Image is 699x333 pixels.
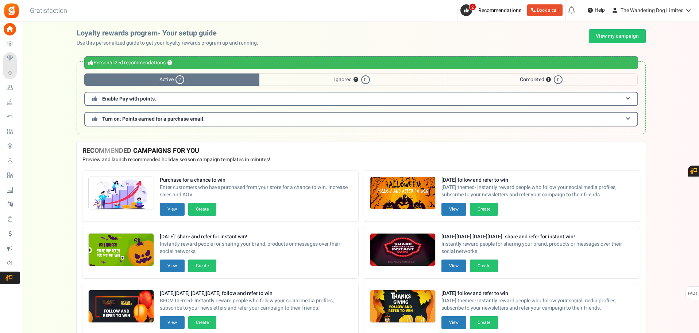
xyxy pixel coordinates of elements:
[77,29,264,37] h2: Loyalty rewards program- Your setup guide
[160,290,352,297] strong: [DATE][DATE] [DATE][DATE] follow and refer to win
[445,73,638,86] span: Completed
[160,233,352,241] strong: [DATE]: share and refer for instant win!
[175,75,184,84] span: 2
[102,115,205,123] span: Turn on: Points earned for a purchase email.
[621,7,684,14] span: The Wandering Dog Limited
[167,61,172,65] button: ?
[160,260,185,272] button: View
[22,4,75,18] h3: Gratisfaction
[527,4,563,16] a: Book a call
[160,316,185,329] button: View
[478,7,521,14] span: Recommendations
[89,177,154,210] img: Recommended Campaigns
[82,147,640,155] h4: RECOMMENDED CAMPAIGNS FOR YOU
[441,177,634,184] strong: [DATE] follow and refer to win
[160,241,352,255] span: Instantly reward people for sharing your brand, products or messages over their social networks
[354,77,358,82] button: ?
[585,4,608,16] a: Help
[160,177,352,184] strong: Purchase for a chance to win
[84,56,638,69] div: Personalized recommendations
[89,290,154,323] img: Recommended Campaigns
[441,184,634,198] span: [DATE] themed- Instantly reward people who follow your social media profiles, subscribe to your n...
[460,4,524,16] a: 2 Recommendations
[82,156,640,163] p: Preview and launch recommended holiday season campaign templates in minutes!
[441,297,634,312] span: [DATE] themed- Instantly reward people who follow your social media profiles, subscribe to your n...
[470,316,498,329] button: Create
[361,75,370,84] span: 0
[370,290,435,323] img: Recommended Campaigns
[160,184,352,198] span: Enter customers who have purchased from your store for a chance to win. Increase sales and AOV.
[259,73,445,86] span: Ignored
[441,316,466,329] button: View
[3,3,20,19] img: Gratisfaction
[593,7,605,14] span: Help
[89,234,154,266] img: Recommended Campaigns
[441,260,466,272] button: View
[589,29,646,43] a: View my campaign
[160,297,352,312] span: BFCM themed- Instantly reward people who follow your social media profiles, subscribe to your new...
[160,203,185,216] button: View
[188,260,216,272] button: Create
[370,234,435,266] img: Recommended Campaigns
[546,77,551,82] button: ?
[441,233,634,241] strong: [DATE][DATE] [DATE][DATE]: share and refer for instant win!
[688,287,698,300] span: FAQs
[370,177,435,210] img: Recommended Campaigns
[470,260,498,272] button: Create
[188,203,216,216] button: Create
[102,95,156,103] span: Enable Pay with points.
[469,3,476,11] span: 2
[77,39,264,47] p: Use this personalized guide to get your loyalty rewards program up and running.
[441,241,634,255] span: Instantly reward people for sharing your brand, products or messages over their social networks
[441,290,634,297] strong: [DATE] follow and refer to win
[84,73,259,86] span: Active
[188,316,216,329] button: Create
[470,203,498,216] button: Create
[554,75,563,84] span: 0
[441,203,466,216] button: View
